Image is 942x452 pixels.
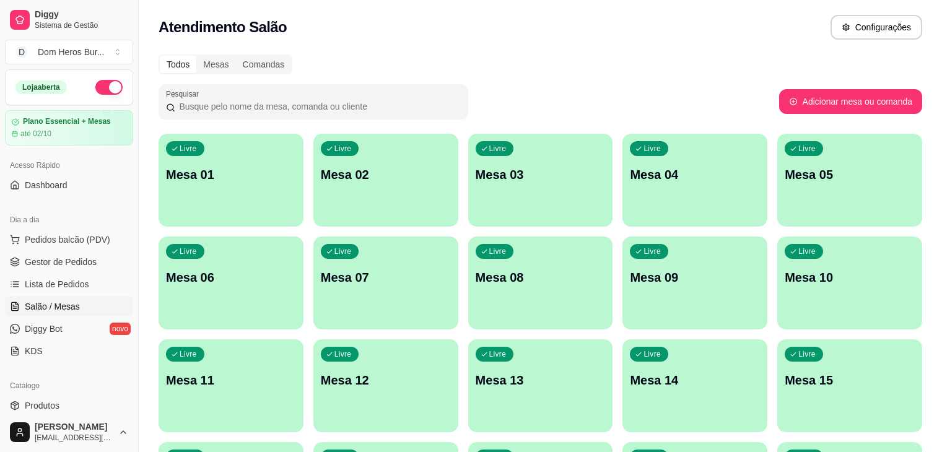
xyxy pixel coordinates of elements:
[785,372,915,389] p: Mesa 15
[476,269,606,286] p: Mesa 08
[5,274,133,294] a: Lista de Pedidos
[313,134,458,227] button: LivreMesa 02
[25,323,63,335] span: Diggy Bot
[313,339,458,432] button: LivreMesa 12
[777,237,922,329] button: LivreMesa 10
[5,40,133,64] button: Select a team
[630,372,760,389] p: Mesa 14
[777,134,922,227] button: LivreMesa 05
[5,417,133,447] button: [PERSON_NAME][EMAIL_ADDRESS][DOMAIN_NAME]
[5,297,133,316] a: Salão / Mesas
[38,46,104,58] div: Dom Heros Bur ...
[5,175,133,195] a: Dashboard
[643,246,661,256] p: Livre
[321,372,451,389] p: Mesa 12
[180,349,197,359] p: Livre
[798,144,816,154] p: Livre
[25,300,80,313] span: Salão / Mesas
[35,20,128,30] span: Sistema de Gestão
[35,9,128,20] span: Diggy
[166,372,296,389] p: Mesa 11
[468,134,613,227] button: LivreMesa 03
[5,155,133,175] div: Acesso Rápido
[489,349,507,359] p: Livre
[622,237,767,329] button: LivreMesa 09
[5,319,133,339] a: Diggy Botnovo
[159,134,303,227] button: LivreMesa 01
[25,278,89,290] span: Lista de Pedidos
[489,144,507,154] p: Livre
[160,56,196,73] div: Todos
[643,144,661,154] p: Livre
[25,256,97,268] span: Gestor de Pedidos
[334,246,352,256] p: Livre
[630,269,760,286] p: Mesa 09
[5,210,133,230] div: Dia a dia
[196,56,235,73] div: Mesas
[622,134,767,227] button: LivreMesa 04
[334,144,352,154] p: Livre
[334,349,352,359] p: Livre
[166,166,296,183] p: Mesa 01
[15,46,28,58] span: D
[321,269,451,286] p: Mesa 07
[175,100,461,113] input: Pesquisar
[785,166,915,183] p: Mesa 05
[622,339,767,432] button: LivreMesa 14
[5,376,133,396] div: Catálogo
[95,80,123,95] button: Alterar Status
[5,110,133,146] a: Plano Essencial + Mesasaté 02/10
[166,269,296,286] p: Mesa 06
[159,339,303,432] button: LivreMesa 11
[25,399,59,412] span: Produtos
[35,422,113,433] span: [PERSON_NAME]
[321,166,451,183] p: Mesa 02
[23,117,111,126] article: Plano Essencial + Mesas
[159,17,287,37] h2: Atendimento Salão
[831,15,922,40] button: Configurações
[476,372,606,389] p: Mesa 13
[5,252,133,272] a: Gestor de Pedidos
[476,166,606,183] p: Mesa 03
[25,233,110,246] span: Pedidos balcão (PDV)
[25,345,43,357] span: KDS
[20,129,51,139] article: até 02/10
[5,341,133,361] a: KDS
[236,56,292,73] div: Comandas
[643,349,661,359] p: Livre
[25,179,68,191] span: Dashboard
[785,269,915,286] p: Mesa 10
[313,237,458,329] button: LivreMesa 07
[798,349,816,359] p: Livre
[35,433,113,443] span: [EMAIL_ADDRESS][DOMAIN_NAME]
[180,144,197,154] p: Livre
[779,89,922,114] button: Adicionar mesa ou comanda
[5,230,133,250] button: Pedidos balcão (PDV)
[15,80,67,94] div: Loja aberta
[777,339,922,432] button: LivreMesa 15
[630,166,760,183] p: Mesa 04
[798,246,816,256] p: Livre
[468,237,613,329] button: LivreMesa 08
[468,339,613,432] button: LivreMesa 13
[180,246,197,256] p: Livre
[159,237,303,329] button: LivreMesa 06
[5,396,133,415] a: Produtos
[5,5,133,35] a: DiggySistema de Gestão
[489,246,507,256] p: Livre
[166,89,203,99] label: Pesquisar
